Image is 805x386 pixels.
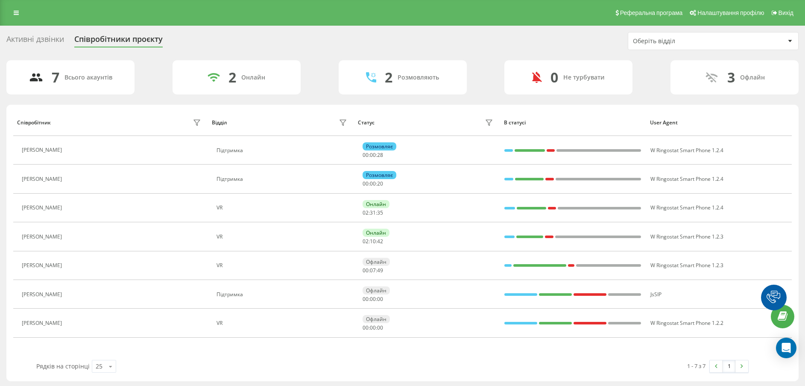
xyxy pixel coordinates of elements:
[363,200,389,208] div: Онлайн
[723,360,735,372] a: 1
[217,176,349,182] div: Підтримка
[22,234,64,240] div: [PERSON_NAME]
[740,74,765,81] div: Офлайн
[6,35,64,48] div: Активні дзвінки
[650,233,723,240] span: W Ringostat Smart Phone 1.2.3
[363,258,390,266] div: Офлайн
[650,319,723,327] span: W Ringostat Smart Phone 1.2.2
[370,324,376,331] span: 00
[633,38,735,45] div: Оберіть відділ
[650,262,723,269] span: W Ringostat Smart Phone 1.2.3
[363,181,383,187] div: : :
[36,362,90,370] span: Рядків на сторінці
[64,74,112,81] div: Всього акаунтів
[363,238,369,245] span: 02
[563,74,605,81] div: Не турбувати
[363,267,369,274] span: 00
[370,295,376,303] span: 00
[363,151,369,159] span: 00
[377,238,383,245] span: 42
[52,69,59,85] div: 7
[377,324,383,331] span: 00
[398,74,439,81] div: Розмовляють
[363,286,390,295] div: Офлайн
[217,320,349,326] div: VR
[74,35,163,48] div: Співробітники проєкту
[687,362,705,370] div: 1 - 7 з 7
[212,120,227,126] div: Відділ
[363,315,390,323] div: Офлайн
[650,147,723,154] span: W Ringostat Smart Phone 1.2.4
[650,175,723,183] span: W Ringostat Smart Phone 1.2.4
[363,239,383,245] div: : :
[363,209,369,216] span: 02
[363,325,383,331] div: : :
[358,120,375,126] div: Статус
[217,262,349,268] div: VR
[22,176,64,182] div: [PERSON_NAME]
[363,210,383,216] div: : :
[217,234,349,240] div: VR
[22,292,64,298] div: [PERSON_NAME]
[377,151,383,159] span: 28
[370,238,376,245] span: 10
[779,9,793,16] span: Вихід
[727,69,735,85] div: 3
[363,268,383,274] div: : :
[385,69,392,85] div: 2
[363,296,383,302] div: : :
[22,205,64,211] div: [PERSON_NAME]
[377,209,383,216] span: 35
[697,9,764,16] span: Налаштування профілю
[370,209,376,216] span: 31
[650,204,723,211] span: W Ringostat Smart Phone 1.2.4
[363,324,369,331] span: 00
[650,291,662,298] span: JsSIP
[776,338,796,358] div: Open Intercom Messenger
[217,292,349,298] div: Підтримка
[17,120,51,126] div: Співробітник
[363,180,369,187] span: 00
[363,142,396,150] div: Розмовляє
[550,69,558,85] div: 0
[370,180,376,187] span: 00
[228,69,236,85] div: 2
[217,205,349,211] div: VR
[363,295,369,303] span: 00
[620,9,683,16] span: Реферальна програма
[217,147,349,153] div: Підтримка
[96,362,102,371] div: 25
[241,74,265,81] div: Онлайн
[377,180,383,187] span: 20
[22,320,64,326] div: [PERSON_NAME]
[504,120,642,126] div: В статусі
[22,262,64,268] div: [PERSON_NAME]
[377,295,383,303] span: 00
[363,171,396,179] div: Розмовляє
[650,120,788,126] div: User Agent
[377,267,383,274] span: 49
[370,267,376,274] span: 07
[363,152,383,158] div: : :
[22,147,64,153] div: [PERSON_NAME]
[363,229,389,237] div: Онлайн
[370,151,376,159] span: 00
